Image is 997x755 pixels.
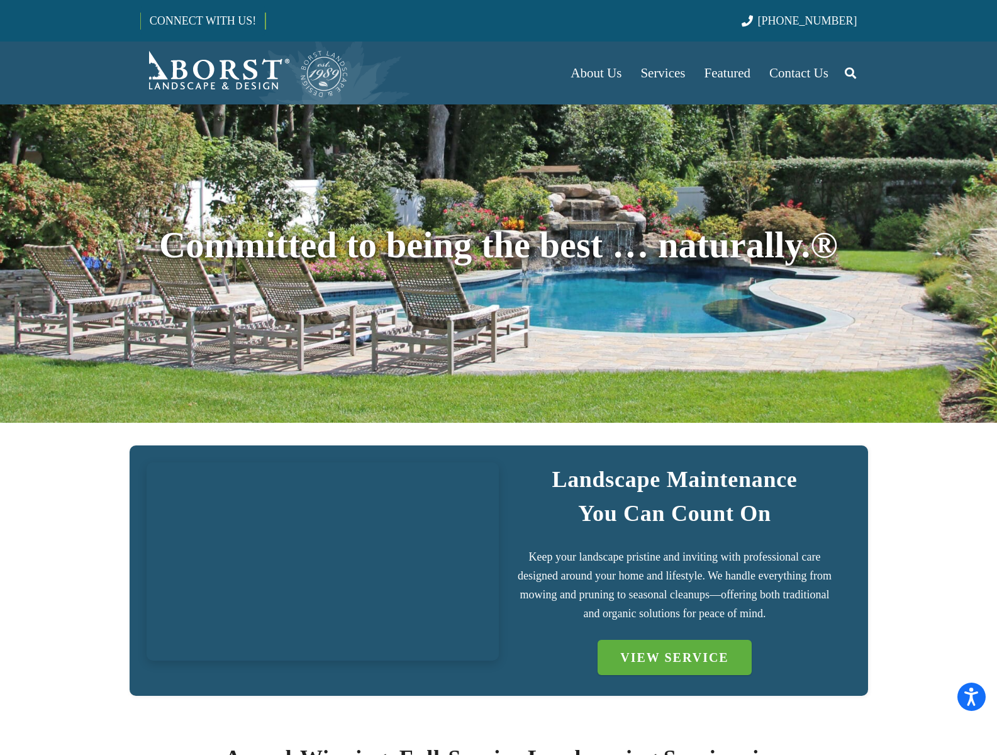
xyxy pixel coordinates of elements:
[695,42,760,104] a: Featured
[640,65,685,81] span: Services
[758,14,857,27] span: [PHONE_NUMBER]
[760,42,838,104] a: Contact Us
[552,467,797,492] strong: Landscape Maintenance
[159,225,838,266] span: Committed to being the best … naturally.®
[838,57,863,89] a: Search
[742,14,857,27] a: [PHONE_NUMBER]
[769,65,828,81] span: Contact Us
[631,42,694,104] a: Services
[140,48,349,98] a: Borst-Logo
[147,462,499,661] a: IMG_7723 (1)
[598,640,751,675] a: VIEW SERVICE
[518,551,832,620] span: Keep your landscape pristine and inviting with professional care designed around your home and li...
[571,65,621,81] span: About Us
[705,65,750,81] span: Featured
[561,42,631,104] a: About Us
[578,501,771,526] strong: You Can Count On
[141,6,265,36] a: CONNECT WITH US!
